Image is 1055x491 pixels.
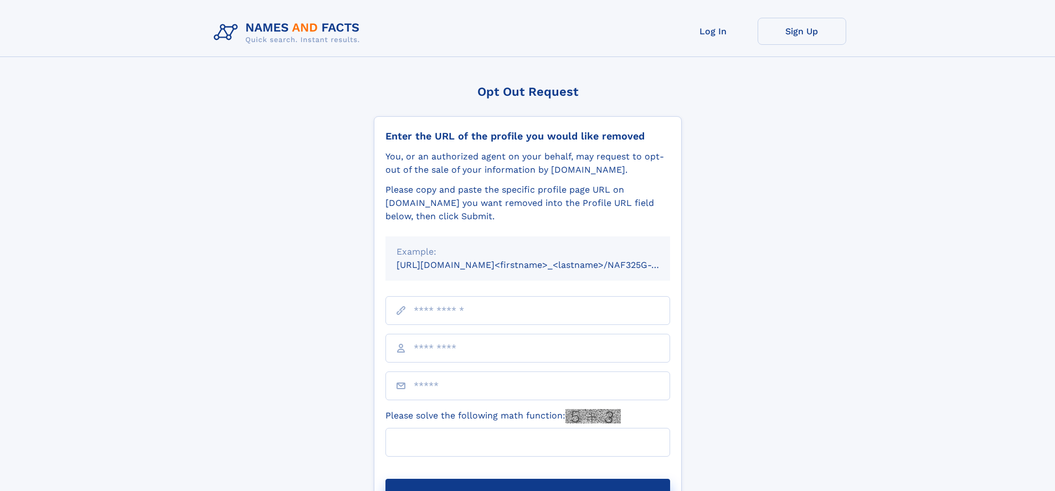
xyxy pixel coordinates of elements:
[397,245,659,259] div: Example:
[374,85,682,99] div: Opt Out Request
[397,260,691,270] small: [URL][DOMAIN_NAME]<firstname>_<lastname>/NAF325G-xxxxxxxx
[385,409,621,423] label: Please solve the following math function:
[385,130,670,142] div: Enter the URL of the profile you would like removed
[385,150,670,177] div: You, or an authorized agent on your behalf, may request to opt-out of the sale of your informatio...
[209,18,369,48] img: Logo Names and Facts
[385,183,670,223] div: Please copy and paste the specific profile page URL on [DOMAIN_NAME] you want removed into the Pr...
[669,18,758,45] a: Log In
[758,18,846,45] a: Sign Up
